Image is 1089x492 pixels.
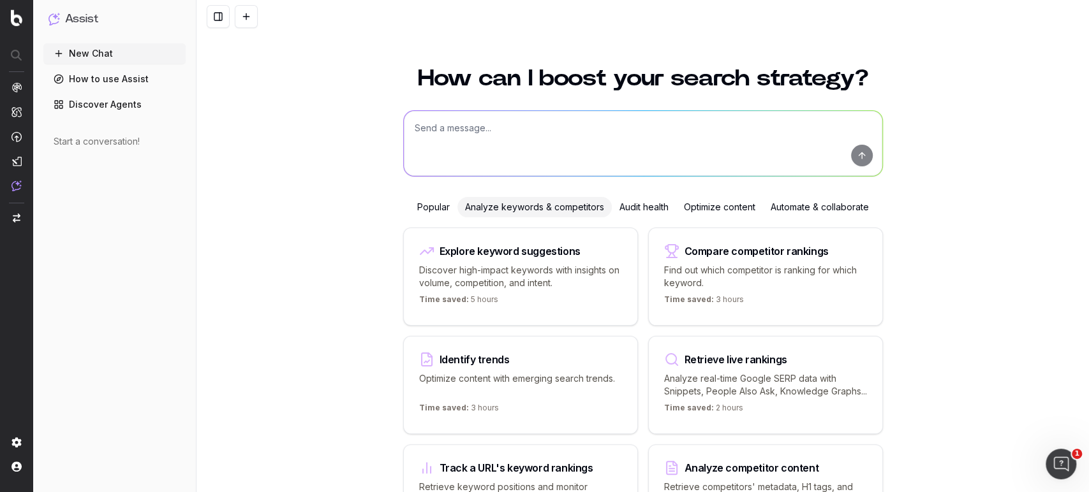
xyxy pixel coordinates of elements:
[11,461,22,472] img: My account
[419,294,498,310] p: 5 hours
[43,69,186,89] a: How to use Assist
[612,197,676,217] div: Audit health
[48,10,181,28] button: Assist
[440,246,581,256] div: Explore keyword suggestions
[685,246,829,256] div: Compare competitor rankings
[440,354,510,365] div: Identify trends
[419,403,499,418] p: 3 hours
[11,131,22,142] img: Activation
[457,197,612,217] div: Analyze keywords & competitors
[11,106,22,117] img: Intelligence
[11,10,22,26] img: Botify logo
[43,43,186,64] button: New Chat
[664,294,744,310] p: 3 hours
[440,463,593,473] div: Track a URL's keyword rankings
[11,82,22,92] img: Analytics
[11,156,22,166] img: Studio
[410,197,457,217] div: Popular
[11,437,22,447] img: Setting
[419,403,469,412] span: Time saved:
[685,463,819,473] div: Analyze competitor content
[685,354,787,365] div: Retrieve live rankings
[664,264,867,289] p: Find out which competitor is ranking for which keyword.
[11,180,22,191] img: Assist
[676,197,763,217] div: Optimize content
[419,372,622,398] p: Optimize content with emerging search trends.
[13,213,20,222] img: Switch project
[403,67,883,90] h1: How can I boost your search strategy?
[54,135,175,148] div: Start a conversation!
[419,294,469,304] span: Time saved:
[1072,449,1082,459] span: 1
[65,10,98,28] h1: Assist
[763,197,877,217] div: Automate & collaborate
[664,403,714,412] span: Time saved:
[43,94,186,115] a: Discover Agents
[664,372,867,398] p: Analyze real-time Google SERP data with Snippets, People Also Ask, Knowledge Graphs...
[664,294,714,304] span: Time saved:
[48,13,60,25] img: Assist
[664,403,743,418] p: 2 hours
[419,264,622,289] p: Discover high-impact keywords with insights on volume, competition, and intent.
[1046,449,1076,479] iframe: Intercom live chat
